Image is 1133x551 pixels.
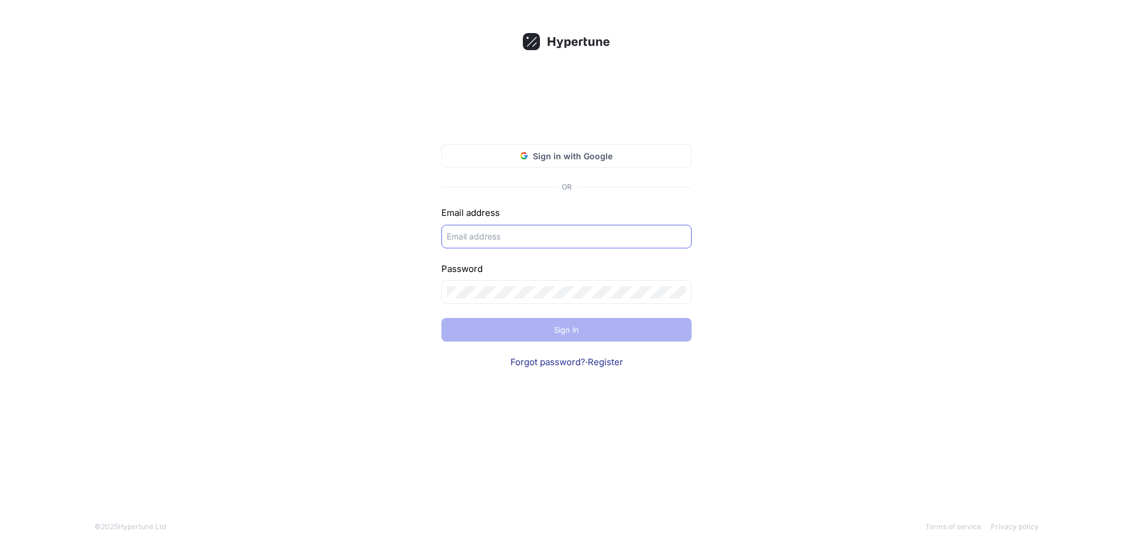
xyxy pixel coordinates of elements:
button: Sign in with Google [441,144,692,168]
div: OR [562,182,572,192]
span: Sign In [554,326,579,333]
a: Register [588,356,623,368]
div: · [441,356,692,369]
a: Privacy policy [991,522,1039,531]
div: Email address [441,206,692,220]
button: Sign In [441,318,692,342]
div: Password [441,263,692,276]
span: Sign in with Google [533,150,613,162]
a: Terms of service [925,522,981,531]
input: Email address [447,230,686,242]
div: © 2025 Hypertune Ltd [94,522,166,532]
a: Forgot password? [510,356,585,368]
